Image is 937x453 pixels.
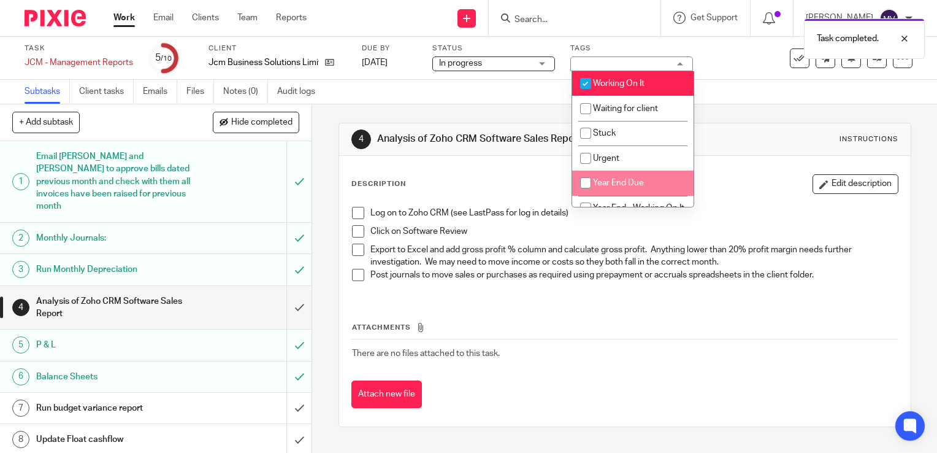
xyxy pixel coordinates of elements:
img: Pixie [25,10,86,26]
a: Team [237,12,258,24]
div: 2 [12,230,29,247]
span: Waiting for client [593,104,658,113]
label: Due by [362,44,417,53]
span: Year End - Working On It [593,204,684,212]
span: Attachments [352,324,411,331]
h1: Run Monthly Depreciation [36,260,195,279]
span: Urgent [593,154,619,163]
div: 4 [351,130,371,149]
div: 7 [12,400,29,417]
div: 6 [12,368,29,385]
a: Clients [192,12,219,24]
div: 5 [12,336,29,354]
img: svg%3E [879,9,899,28]
div: 5 [155,51,172,65]
h1: Email [PERSON_NAME] and [PERSON_NAME] to approve bills dated previous month and check with them a... [36,147,195,216]
span: Year End Due [593,179,644,187]
h1: P & L [36,336,195,354]
div: 3 [12,261,29,278]
a: Audit logs [277,80,324,104]
a: Reports [276,12,307,24]
p: Jcm Business Solutions Limited [208,56,319,69]
label: Status [432,44,555,53]
span: [DATE] [362,58,388,67]
a: Work [113,12,135,24]
a: Client tasks [79,80,134,104]
a: Emails [143,80,177,104]
div: 1 [12,173,29,190]
p: Description [351,179,406,189]
p: Click on Software Review [370,225,898,238]
a: Notes (0) [223,80,268,104]
div: 4 [12,299,29,316]
span: In progress [439,59,482,68]
span: Hide completed [231,118,293,128]
label: Client [208,44,346,53]
button: Hide completed [213,112,299,133]
a: Files [186,80,214,104]
p: Log on to Zoho CRM (see LastPass for log in details) [370,207,898,219]
h1: Balance Sheets [36,368,195,386]
div: Instructions [839,134,898,144]
h1: Analysis of Zoho CRM Software Sales Report [377,133,651,145]
h1: Analysis of Zoho CRM Software Sales Report [36,292,195,323]
span: Stuck [593,129,616,137]
div: JCM - Management Reports [25,56,133,69]
a: Email [153,12,174,24]
h1: Run budget variance report [36,399,195,417]
button: Attach new file [351,381,422,408]
p: Task completed. [817,33,879,45]
span: There are no files attached to this task. [352,349,500,358]
p: Post journals to move sales or purchases as required using prepayment or accruals spreadsheets in... [370,269,898,281]
h1: Update Float cashflow [36,430,195,449]
a: Subtasks [25,80,70,104]
small: /10 [161,55,172,62]
span: Working On It [593,79,644,88]
p: Export to Excel and add gross profit % column and calculate gross profit. Anything lower than 20%... [370,244,898,269]
button: + Add subtask [12,112,80,133]
button: Edit description [813,174,898,194]
label: Task [25,44,133,53]
div: 8 [12,431,29,448]
h1: Monthly Journals: [36,229,195,247]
